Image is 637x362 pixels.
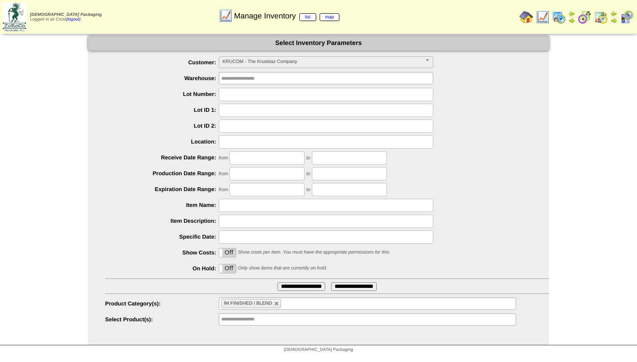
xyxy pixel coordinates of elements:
[105,138,219,145] label: Location:
[610,10,617,17] img: arrowleft.gif
[594,10,608,24] img: calendarinout.gif
[219,264,236,273] label: Off
[105,265,219,272] label: On Hold:
[105,123,219,129] label: Lot ID 2:
[66,17,81,22] a: (logout)
[536,10,549,24] img: line_graph.gif
[219,156,228,161] span: from
[88,36,549,51] div: Select Inventory Parameters
[3,3,26,31] img: zoroco-logo-small.webp
[238,266,327,271] span: Only show items that are currently on hold.
[30,12,102,22] span: Logged in as Crost
[105,75,219,81] label: Warehouse:
[105,202,219,208] label: Item Name:
[105,170,219,177] label: Production Date Range:
[219,264,236,273] div: OnOff
[306,187,310,192] span: to
[105,59,219,66] label: Customer:
[284,347,353,352] span: [DEMOGRAPHIC_DATA] Packaging
[219,171,228,177] span: from
[219,187,228,192] span: from
[306,171,310,177] span: to
[224,301,272,306] span: IM FINISHED / BLEND
[105,316,219,323] label: Select Product(s):
[223,57,422,67] span: KRUCOM - The Krusteaz Company
[238,250,390,255] span: Show costs per item. You must have the appropriate permissions for this.
[519,10,533,24] img: home.gif
[219,248,236,257] label: Off
[105,218,219,224] label: Item Description:
[105,233,219,240] label: Specific Date:
[578,10,592,24] img: calendarblend.gif
[105,154,219,161] label: Receive Date Range:
[234,12,340,21] span: Manage Inventory
[105,249,219,256] label: Show Costs:
[219,9,232,23] img: line_graph.gif
[552,10,566,24] img: calendarprod.gif
[568,10,575,17] img: arrowleft.gif
[105,91,219,97] label: Lot Number:
[105,107,219,113] label: Lot ID 1:
[306,156,310,161] span: to
[30,12,102,17] span: [DEMOGRAPHIC_DATA] Packaging
[105,186,219,192] label: Expiration Date Range:
[299,13,316,21] a: list
[620,10,634,24] img: calendarcustomer.gif
[568,17,575,24] img: arrowright.gif
[105,300,219,307] label: Product Category(s):
[610,17,617,24] img: arrowright.gif
[320,13,340,21] a: map
[219,248,236,257] div: OnOff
